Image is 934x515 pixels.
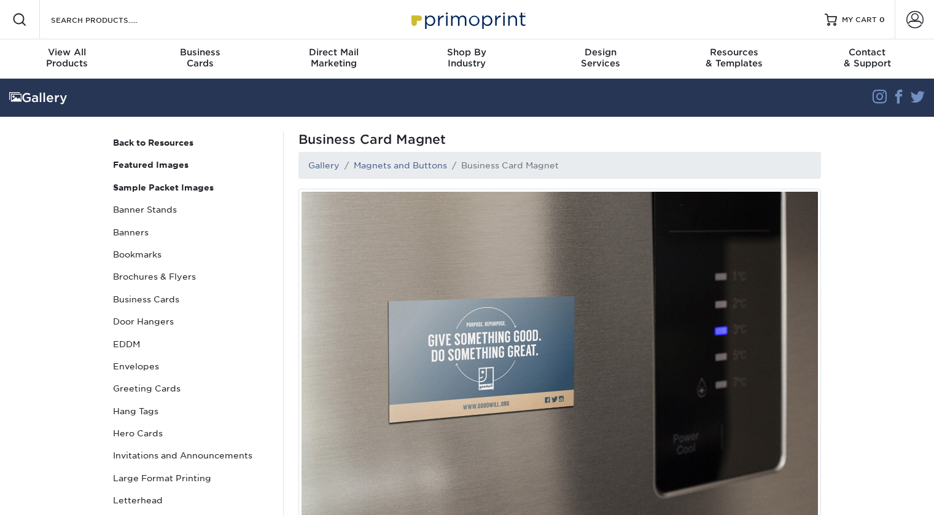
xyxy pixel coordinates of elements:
[108,400,274,422] a: Hang Tags
[400,47,534,58] span: Shop By
[133,47,267,58] span: Business
[133,39,267,79] a: BusinessCards
[108,265,274,288] a: Brochures & Flyers
[133,47,267,69] div: Cards
[108,221,274,243] a: Banners
[667,47,800,69] div: & Templates
[400,47,534,69] div: Industry
[308,160,340,170] a: Gallery
[354,160,447,170] a: Magnets and Buttons
[50,12,169,27] input: SEARCH PRODUCTS.....
[108,444,274,466] a: Invitations and Announcements
[108,489,274,511] a: Letterhead
[108,176,274,199] a: Sample Packet Images
[534,47,667,69] div: Services
[113,160,189,170] strong: Featured Images
[108,199,274,221] a: Banner Stands
[400,39,534,79] a: Shop ByIndustry
[879,15,885,24] span: 0
[298,132,821,147] span: Business Card Magnet
[667,47,800,58] span: Resources
[534,47,667,58] span: Design
[842,15,877,25] span: MY CART
[267,39,400,79] a: Direct MailMarketing
[267,47,400,69] div: Marketing
[113,183,214,192] strong: Sample Packet Images
[108,288,274,310] a: Business Cards
[108,467,274,489] a: Large Format Printing
[108,154,274,176] a: Featured Images
[108,333,274,355] a: EDDM
[801,39,934,79] a: Contact& Support
[534,39,667,79] a: DesignServices
[108,132,274,154] a: Back to Resources
[108,355,274,377] a: Envelopes
[406,6,529,33] img: Primoprint
[108,310,274,332] a: Door Hangers
[447,159,559,171] li: Business Card Magnet
[267,47,400,58] span: Direct Mail
[108,422,274,444] a: Hero Cards
[801,47,934,58] span: Contact
[108,377,274,399] a: Greeting Cards
[801,47,934,69] div: & Support
[108,243,274,265] a: Bookmarks
[667,39,800,79] a: Resources& Templates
